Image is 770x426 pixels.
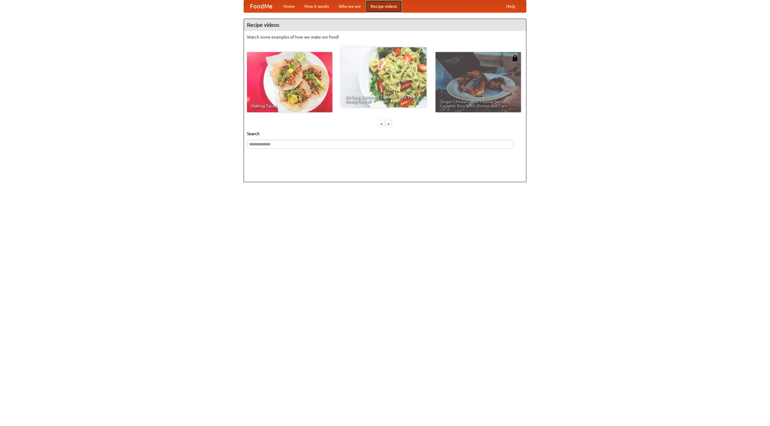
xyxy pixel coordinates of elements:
a: Who we are [334,0,366,12]
a: How it works [300,0,334,12]
a: FoodMe [244,0,279,12]
div: « [379,120,384,128]
p: Watch some examples of how we make our food! [247,34,523,40]
a: Help [501,0,520,12]
a: Recipe videos [366,0,402,12]
a: Home [279,0,300,12]
h4: Recipe videos [244,19,526,31]
img: 483408.png [512,55,518,61]
a: An Easy, Summery Tomato Pasta That's Ready for Fall [341,47,427,107]
a: Making Tacos [247,52,332,112]
div: » [386,120,391,128]
span: Making Tacos [251,104,328,108]
span: An Easy, Summery Tomato Pasta That's Ready for Fall [345,95,422,103]
h5: Search [247,131,523,137]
